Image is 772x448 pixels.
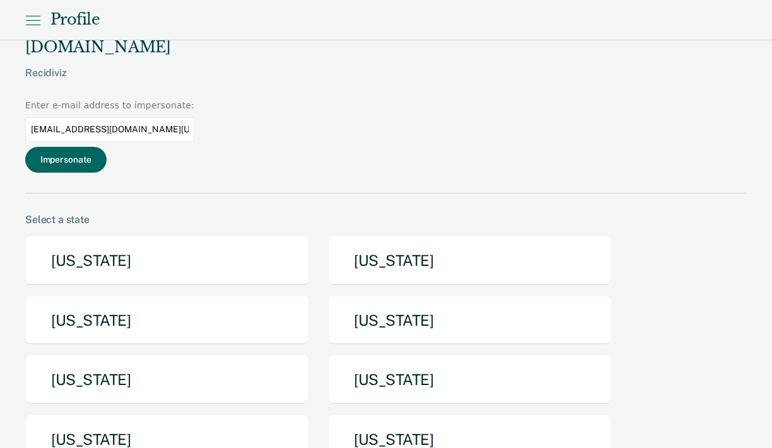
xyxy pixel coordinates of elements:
button: [US_STATE] [328,236,612,285]
button: [US_STATE] [328,296,612,345]
input: Enter an email to impersonate... [25,117,194,142]
button: [US_STATE] [25,296,309,345]
div: Profile [50,11,100,29]
button: Impersonate [25,147,107,173]
div: Recidiviz [25,67,747,99]
button: [US_STATE] [328,355,612,405]
button: [US_STATE] [25,355,309,405]
div: Select a state [25,214,747,226]
button: [US_STATE] [25,236,309,285]
div: Enter e-mail address to impersonate: [25,99,194,112]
